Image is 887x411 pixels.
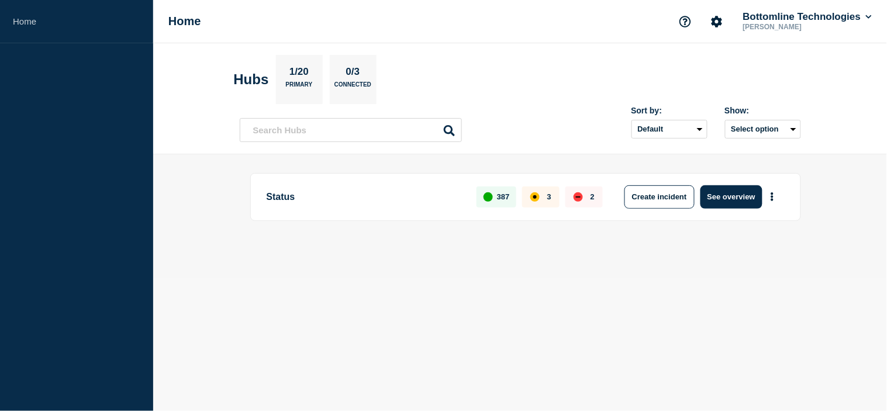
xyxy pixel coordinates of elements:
[705,9,729,34] button: Account settings
[673,9,698,34] button: Support
[741,11,874,23] button: Bottomline Technologies
[725,106,801,115] div: Show:
[285,66,313,81] p: 1/20
[741,23,862,31] p: [PERSON_NAME]
[574,192,583,202] div: down
[547,192,551,201] p: 3
[765,186,780,208] button: More actions
[591,192,595,201] p: 2
[700,185,762,209] button: See overview
[497,192,510,201] p: 387
[484,192,493,202] div: up
[286,81,313,94] p: Primary
[631,120,707,139] select: Sort by
[168,15,201,28] h1: Home
[624,185,695,209] button: Create incident
[341,66,364,81] p: 0/3
[631,106,707,115] div: Sort by:
[530,192,540,202] div: affected
[234,71,269,88] h2: Hubs
[240,118,462,142] input: Search Hubs
[267,185,464,209] p: Status
[334,81,371,94] p: Connected
[725,120,801,139] button: Select option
